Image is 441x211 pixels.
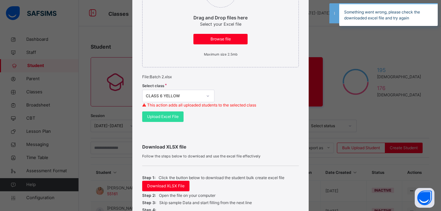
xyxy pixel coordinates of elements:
p: File: Batch 2.xlsx [142,74,299,80]
div: Something went wrong, please check the downloaded excel file and try again [339,3,438,26]
span: Browse file [198,36,243,42]
span: Select your Excel file [200,22,241,27]
span: Step 1: [142,175,155,181]
p: Skip sample Data and start filling from the next line [159,200,252,206]
p: Click the button below to download the student bulk create excel file [159,175,284,181]
p: Open the file on your computer [159,193,215,199]
span: Upload Excel File [147,114,179,120]
p: Drag and Drop files here [193,14,248,21]
small: Maximum size 2.5mb [204,52,237,56]
span: Step 2: [142,193,156,199]
div: CLASS 6 YELLOW [146,93,202,99]
span: Download XLSX File [147,183,185,189]
p: ⚠ This action adds all uploaded students to the selected class [142,102,299,108]
span: Step 3: [142,200,156,206]
button: Open asap [415,188,434,208]
span: Download XLSX file [142,143,299,150]
span: Follow the steps below to download and use the excel file effectively [142,153,299,159]
span: Select class [142,83,164,89]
